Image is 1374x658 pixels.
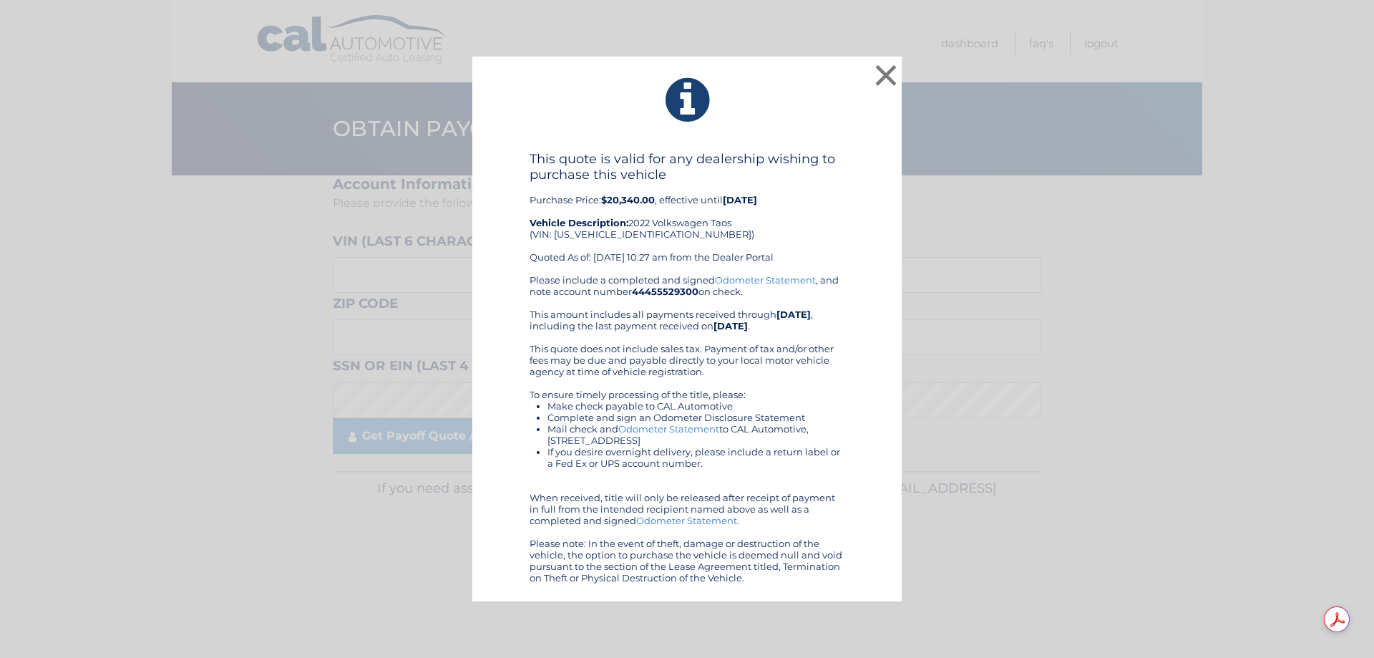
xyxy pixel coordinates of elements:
a: Odometer Statement [636,515,737,526]
b: [DATE] [723,194,757,205]
b: [DATE] [776,309,811,320]
b: 44455529300 [632,286,698,297]
h4: This quote is valid for any dealership wishing to purchase this vehicle [530,151,844,183]
li: Make check payable to CAL Automotive [547,400,844,412]
li: Mail check and to CAL Automotive, [STREET_ADDRESS] [547,423,844,446]
li: Complete and sign an Odometer Disclosure Statement [547,412,844,423]
li: If you desire overnight delivery, please include a return label or a Fed Ex or UPS account number. [547,446,844,469]
strong: Vehicle Description: [530,217,628,228]
div: Please include a completed and signed , and note account number on check. This amount includes al... [530,274,844,584]
button: × [872,61,900,89]
b: [DATE] [713,320,748,332]
b: $20,340.00 [601,194,655,205]
a: Odometer Statement [618,423,719,435]
div: Purchase Price: , effective until 2022 Volkswagen Taos (VIN: [US_VEHICLE_IDENTIFICATION_NUMBER]) ... [530,151,844,274]
a: Odometer Statement [715,274,816,286]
